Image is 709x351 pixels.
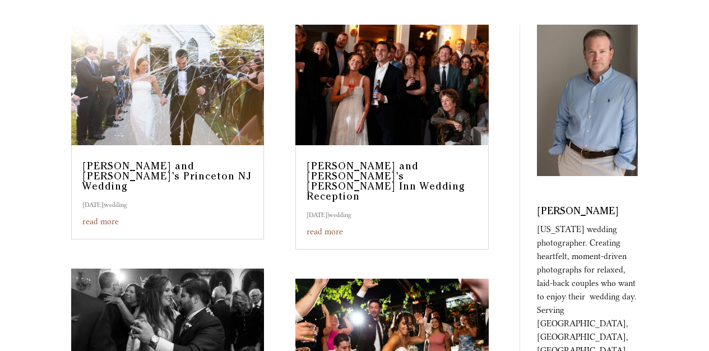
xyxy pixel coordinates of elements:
img: Annie and Teddy’s Roger Sherman Inn Wedding Reception [295,25,489,145]
span: [DATE] [307,211,327,219]
span: [DATE] [82,201,103,209]
p: | [307,208,478,221]
a: wedding [328,211,351,219]
a: [PERSON_NAME] and [PERSON_NAME]’s Princeton NJ Wedding [82,162,252,192]
a: wedding [104,201,127,209]
a: read more [82,216,119,227]
img: Annie and Teddy’s Princeton NJ Wedding [71,25,265,145]
p: | [82,198,253,211]
a: [PERSON_NAME] and [PERSON_NAME]’s [PERSON_NAME] Inn Wedding Reception [307,162,465,202]
h4: [PERSON_NAME] [537,207,638,223]
img: jeff lundstrom headshot [537,25,638,176]
a: read more [307,227,343,237]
